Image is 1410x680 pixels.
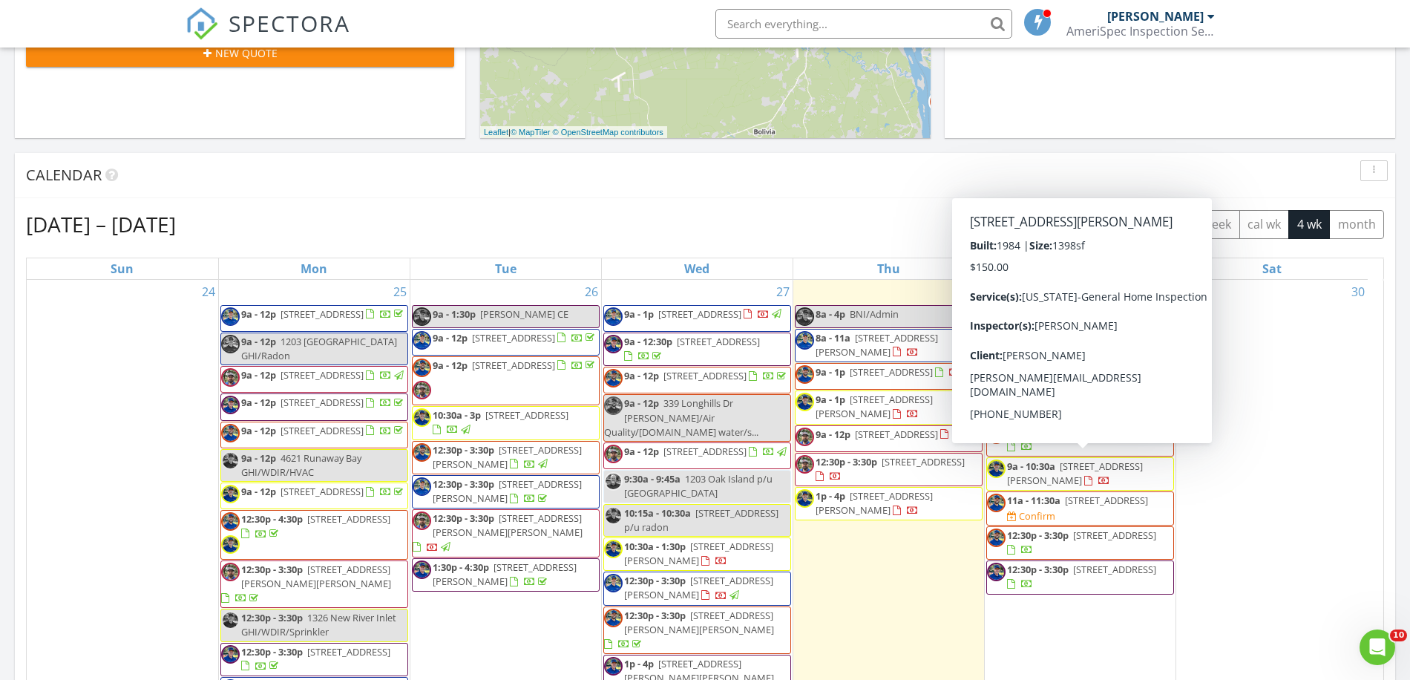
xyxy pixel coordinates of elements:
[241,424,276,437] span: 9a - 12p
[624,609,686,622] span: 12:30p - 3:30p
[281,368,364,382] span: [STREET_ADDRESS]
[307,645,390,658] span: [STREET_ADDRESS]
[658,307,741,321] span: [STREET_ADDRESS]
[624,540,773,567] span: [STREET_ADDRESS][PERSON_NAME]
[433,477,494,491] span: 12:30p - 3:30p
[186,20,350,51] a: SPECTORA
[603,537,791,571] a: 10:30a - 1:30p [STREET_ADDRESS][PERSON_NAME]
[413,359,431,377] img: dawson_closeup.jpg
[221,307,240,326] img: rich_2024_closeup.jpg
[874,258,903,279] a: Thursday
[987,529,1006,547] img: dawson_closeup.jpg
[663,369,747,382] span: [STREET_ADDRESS]
[241,424,406,437] a: 9a - 12p [STREET_ADDRESS]
[604,472,623,491] img: f24.jpeg
[433,307,476,321] span: 9a - 1:30p
[816,307,845,321] span: 8a - 4p
[604,609,623,627] img: dawson_closeup.jpg
[433,331,597,344] a: 9a - 12p [STREET_ADDRESS]
[677,335,760,348] span: [STREET_ADDRESS]
[1007,390,1129,418] span: [STREET_ADDRESS][PERSON_NAME]
[229,7,350,39] span: SPECTORA
[221,485,240,503] img: kyle_2024_closeup.jpg
[433,443,582,471] a: 12:30p - 3:30p [STREET_ADDRESS][PERSON_NAME]
[220,366,408,393] a: 9a - 12p [STREET_ADDRESS]
[241,368,406,382] a: 9a - 12p [STREET_ADDRESS]
[603,572,791,605] a: 12:30p - 3:30p [STREET_ADDRESS][PERSON_NAME]
[715,9,1012,39] input: Search everything...
[433,477,582,505] span: [STREET_ADDRESS][PERSON_NAME]
[241,451,361,479] span: 4621 Runaway Bay GHI/WDIR/HVAC
[603,442,791,469] a: 9a - 12p [STREET_ADDRESS]
[795,487,983,520] a: 1p - 4p [STREET_ADDRESS][PERSON_NAME]
[433,560,577,588] a: 1:30p - 4:30p [STREET_ADDRESS][PERSON_NAME]
[987,425,1006,444] img: dawson_closeup.jpg
[816,489,933,517] a: 1p - 4p [STREET_ADDRESS][PERSON_NAME]
[433,477,582,505] a: 12:30p - 3:30p [STREET_ADDRESS][PERSON_NAME]
[241,485,406,498] a: 9a - 12p [STREET_ADDRESS]
[433,511,583,539] span: [STREET_ADDRESS][PERSON_NAME][PERSON_NAME]
[1049,209,1083,240] button: Previous
[624,335,672,348] span: 9a - 12:30p
[241,563,303,576] span: 12:30p - 3:30p
[1007,425,1042,439] span: 9a - 12p
[484,128,508,137] a: Leaflet
[472,359,555,372] span: [STREET_ADDRESS]
[624,445,659,458] span: 9a - 12p
[221,451,240,470] img: kyle_2024_closeup.jpg
[1007,563,1156,590] a: 12:30p - 3:30p [STREET_ADDRESS]
[221,512,240,531] img: dawson_closeup.jpg
[281,424,364,437] span: [STREET_ADDRESS]
[492,258,519,279] a: Tuesday
[1007,390,1042,404] span: 9a - 12p
[986,491,1174,525] a: 11a - 11:30a [STREET_ADDRESS] Confirm
[663,445,747,458] span: [STREET_ADDRESS]
[221,645,240,664] img: nick_2024.jpg
[1007,529,1069,542] span: 12:30p - 3:30p
[604,396,758,438] span: 339 Longhills Dr [PERSON_NAME]/Air Quality/[DOMAIN_NAME] water/s...
[413,331,431,350] img: rich_2024_closeup.jpg
[412,441,600,474] a: 12:30p - 3:30p [STREET_ADDRESS][PERSON_NAME]
[480,307,568,321] span: [PERSON_NAME] CE
[603,607,791,655] a: 12:30p - 3:30p [STREET_ADDRESS][PERSON_NAME][PERSON_NAME]
[603,333,791,366] a: 9a - 12:30p [STREET_ADDRESS]
[220,483,408,509] a: 9a - 12p [STREET_ADDRESS]
[604,445,623,463] img: img_0801.jpeg
[221,424,240,442] img: dawson_closeup.jpg
[796,428,814,446] img: img_0801.jpeg
[795,453,983,486] a: 12:30p - 3:30p [STREET_ADDRESS]
[624,335,760,362] a: 9a - 12:30p [STREET_ADDRESS]
[220,643,408,676] a: 12:30p - 3:30p [STREET_ADDRESS]
[1083,209,1118,240] button: Next
[604,369,623,388] img: dawson_closeup.jpg
[1348,280,1368,304] a: Go to August 30, 2025
[241,396,406,409] a: 9a - 12p [STREET_ADDRESS]
[1107,9,1204,24] div: [PERSON_NAME]
[241,512,390,540] a: 12:30p - 4:30p [STREET_ADDRESS]
[241,485,276,498] span: 9a - 12p
[1259,258,1285,279] a: Saturday
[850,365,933,379] span: [STREET_ADDRESS]
[412,356,600,405] a: 9a - 12p [STREET_ADDRESS]
[624,609,774,636] span: [STREET_ADDRESS][PERSON_NAME][PERSON_NAME]
[220,393,408,420] a: 9a - 12p [STREET_ADDRESS]
[816,428,850,441] span: 9a - 12p
[1007,341,1037,354] span: 9a - 1p
[220,510,408,559] a: 12:30p - 4:30p [STREET_ADDRESS]
[433,408,568,436] a: 10:30a - 3p [STREET_ADDRESS]
[298,258,330,279] a: Monday
[1329,210,1384,239] button: month
[1007,563,1069,576] span: 12:30p - 3:30p
[412,558,600,592] a: 1:30p - 4:30p [STREET_ADDRESS][PERSON_NAME]
[816,365,845,379] span: 9a - 1p
[485,408,568,422] span: [STREET_ADDRESS]
[796,393,814,411] img: kyle_2024_closeup.jpg
[1126,210,1159,239] button: list
[987,563,1006,581] img: nick_2024.jpg
[795,329,983,362] a: 8a - 11a [STREET_ADDRESS][PERSON_NAME]
[241,563,391,590] span: [STREET_ADDRESS][PERSON_NAME][PERSON_NAME]
[582,280,601,304] a: Go to August 26, 2025
[26,209,176,239] h2: [DATE] – [DATE]
[624,574,773,601] span: [STREET_ADDRESS][PERSON_NAME]
[816,489,845,503] span: 1p - 4p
